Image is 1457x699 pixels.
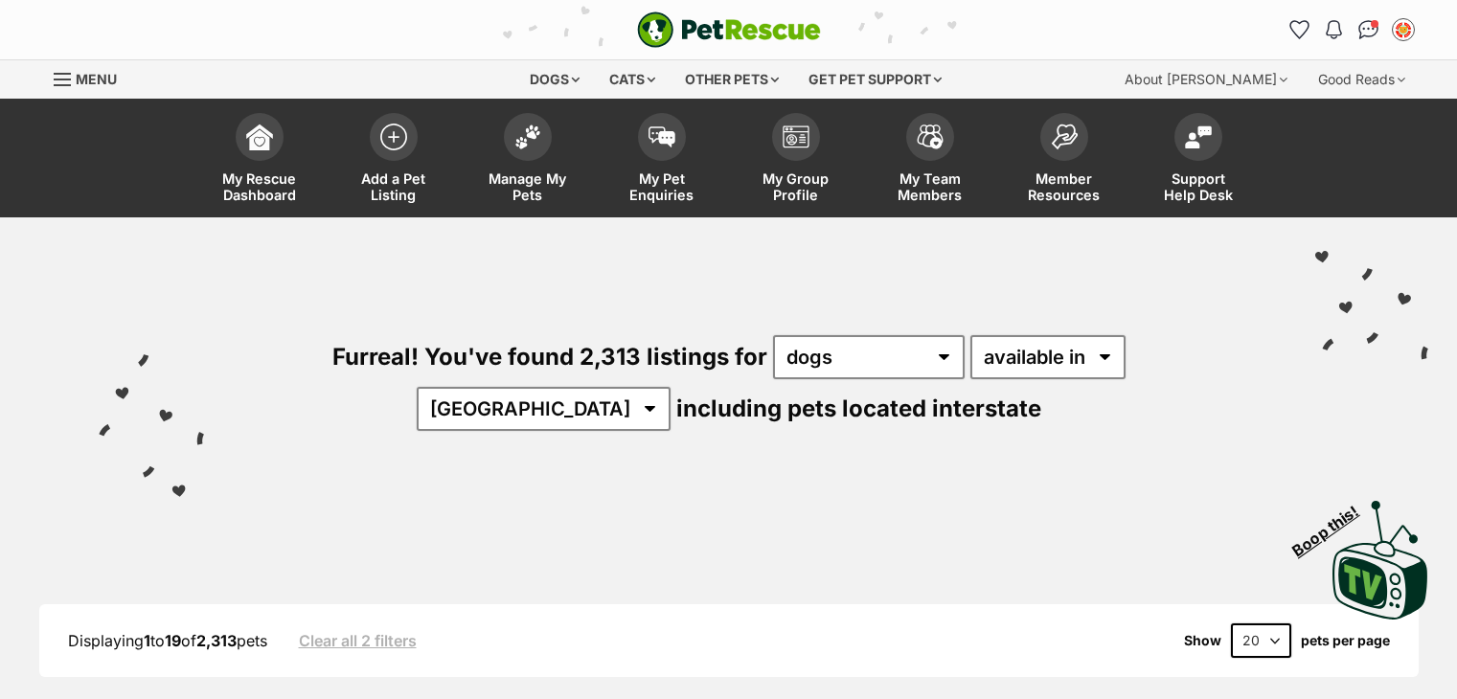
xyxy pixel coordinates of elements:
span: Show [1184,633,1221,648]
strong: 2,313 [196,631,237,650]
ul: Account quick links [1285,14,1419,45]
img: manage-my-pets-icon-02211641906a0b7f246fdf0571729dbe1e7629f14944591b6c1af311fb30b64b.svg [514,124,541,149]
span: Displaying to of pets [68,631,267,650]
img: logo-e224e6f780fb5917bec1dbf3a21bbac754714ae5b6737aabdf751b685950b380.svg [637,11,821,48]
a: My Pet Enquiries [595,103,729,217]
img: pet-enquiries-icon-7e3ad2cf08bfb03b45e93fb7055b45f3efa6380592205ae92323e6603595dc1f.svg [649,126,675,147]
img: team-members-icon-5396bd8760b3fe7c0b43da4ab00e1e3bb1a5d9ba89233759b79545d2d3fc5d0d.svg [917,124,944,149]
a: Conversations [1354,14,1384,45]
a: Menu [54,60,130,95]
img: chat-41dd97257d64d25036548639549fe6c8038ab92f7586957e7f3b1b290dea8141.svg [1358,20,1378,39]
button: Notifications [1319,14,1350,45]
span: My Group Profile [753,170,839,203]
img: dashboard-icon-eb2f2d2d3e046f16d808141f083e7271f6b2e854fb5c12c21221c1fb7104beca.svg [246,124,273,150]
img: member-resources-icon-8e73f808a243e03378d46382f2149f9095a855e16c252ad45f914b54edf8863c.svg [1051,124,1078,149]
img: group-profile-icon-3fa3cf56718a62981997c0bc7e787c4b2cf8bcc04b72c1350f741eb67cf2f40e.svg [783,125,809,148]
a: My Rescue Dashboard [193,103,327,217]
span: My Team Members [887,170,973,203]
a: PetRescue [637,11,821,48]
img: Sharon McNaught profile pic [1394,20,1413,39]
div: Dogs [516,60,593,99]
span: Add a Pet Listing [351,170,437,203]
span: Member Resources [1021,170,1107,203]
a: Clear all 2 filters [299,632,417,649]
button: My account [1388,14,1419,45]
span: Furreal! You've found 2,313 listings for [332,343,767,371]
img: notifications-46538b983faf8c2785f20acdc204bb7945ddae34d4c08c2a6579f10ce5e182be.svg [1326,20,1341,39]
div: About [PERSON_NAME] [1111,60,1301,99]
a: My Team Members [863,103,997,217]
div: Other pets [672,60,792,99]
a: Add a Pet Listing [327,103,461,217]
img: help-desk-icon-fdf02630f3aa405de69fd3d07c3f3aa587a6932b1a1747fa1d2bba05be0121f9.svg [1185,125,1212,148]
span: My Rescue Dashboard [216,170,303,203]
span: Support Help Desk [1155,170,1241,203]
a: Member Resources [997,103,1131,217]
img: PetRescue TV logo [1332,501,1428,620]
div: Get pet support [795,60,955,99]
a: Support Help Desk [1131,103,1265,217]
a: My Group Profile [729,103,863,217]
span: Menu [76,71,117,87]
a: Manage My Pets [461,103,595,217]
span: Manage My Pets [485,170,571,203]
span: My Pet Enquiries [619,170,705,203]
div: Cats [596,60,669,99]
a: Boop this! [1332,484,1428,623]
a: Favourites [1285,14,1315,45]
strong: 19 [165,631,181,650]
div: Good Reads [1305,60,1419,99]
label: pets per page [1301,633,1390,648]
strong: 1 [144,631,150,650]
span: Boop this! [1289,490,1377,559]
img: add-pet-listing-icon-0afa8454b4691262ce3f59096e99ab1cd57d4a30225e0717b998d2c9b9846f56.svg [380,124,407,150]
span: including pets located interstate [676,395,1041,422]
